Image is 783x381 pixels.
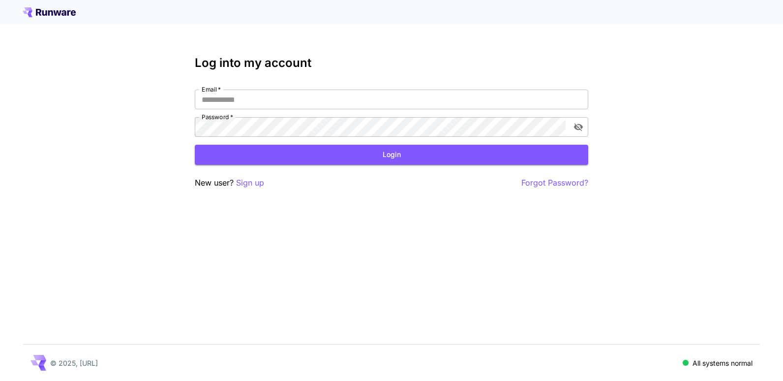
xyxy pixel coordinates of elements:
label: Password [202,113,233,121]
label: Email [202,85,221,94]
button: Forgot Password? [521,177,588,189]
button: Login [195,145,588,165]
p: New user? [195,177,264,189]
button: Sign up [236,177,264,189]
h3: Log into my account [195,56,588,70]
p: © 2025, [URL] [50,358,98,368]
button: toggle password visibility [570,118,587,136]
p: All systems normal [693,358,753,368]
